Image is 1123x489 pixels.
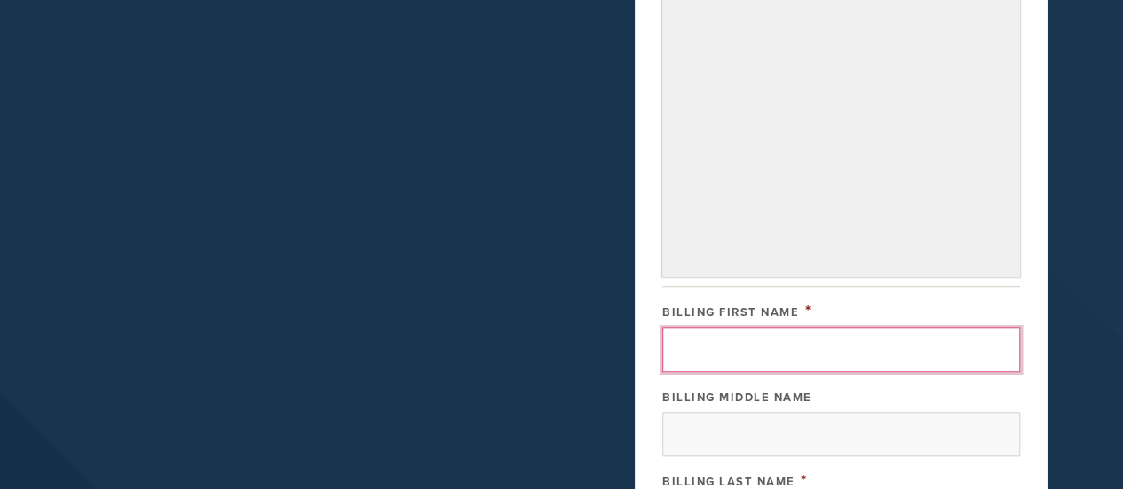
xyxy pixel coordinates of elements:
label: Billing Last Name [662,475,795,489]
span: This field is required. [805,301,812,320]
label: Billing Middle Name [662,390,812,405]
label: Billing First Name [662,305,799,319]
